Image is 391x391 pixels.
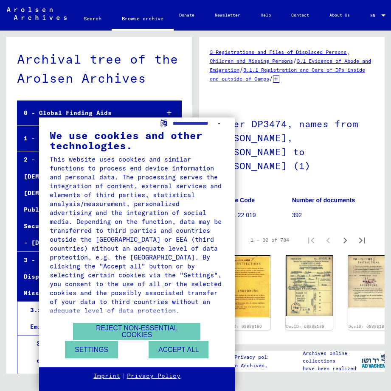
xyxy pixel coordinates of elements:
div: We use cookies and other technologies. [50,130,224,151]
a: Imprint [93,372,120,380]
button: Accept all [149,341,208,358]
div: This website uses cookies and similar functions to process end device information and personal da... [50,155,224,315]
button: Reject non-essential cookies [73,323,200,340]
button: Settings [65,341,118,358]
a: Privacy Policy [127,372,180,380]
